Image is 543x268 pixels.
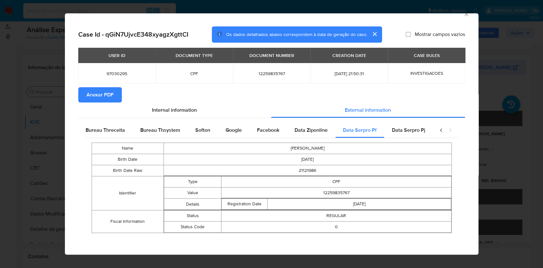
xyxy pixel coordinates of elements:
[221,222,451,233] td: 0
[164,176,221,187] td: Type
[163,71,225,76] span: CPF
[140,126,180,134] span: Bureau Thsystem
[226,31,367,38] span: Os dados detalhados abaixo correspondem à data de geração do caso.
[92,154,164,165] td: Birth Date
[221,187,451,199] td: 12259835767
[226,126,242,134] span: Google
[92,143,164,154] td: Name
[105,50,129,61] div: USER ID
[343,126,377,134] span: Data Serpro Pf
[222,199,268,210] td: Registration Date
[164,199,221,210] td: Details
[92,176,164,210] td: Identifier
[463,11,469,17] button: Fechar a janela
[410,50,443,61] div: CASE RULES
[246,50,298,61] div: DOCUMENT NUMBER
[295,126,328,134] span: Data Ziponline
[92,210,164,233] td: Fiscal Information
[414,31,465,38] span: Mostrar campos vazios
[164,143,451,154] td: [PERSON_NAME]
[78,30,188,39] h2: Case Id - qGiN7UjvcE348xyagzXgttCI
[164,165,451,176] td: 21121986
[65,13,478,255] div: closure-recommendation-modal
[86,71,148,76] span: 97030295
[268,199,451,210] td: [DATE]
[92,165,164,176] td: Birth Date Raw
[164,222,221,233] td: Status Code
[78,102,465,118] div: Detailed info
[172,50,217,61] div: DOCUMENT TYPE
[78,87,122,102] button: Anexar PDF
[164,210,221,222] td: Status
[221,210,451,222] td: REGULAR
[410,70,443,76] span: INVESTIGACOES
[406,32,411,37] input: Mostrar campos vazios
[240,71,303,76] span: 12259835767
[164,187,221,199] td: Value
[221,176,451,187] td: CPF
[392,126,425,134] span: Data Serpro Pj
[86,126,125,134] span: Bureau Threceita
[367,26,382,42] button: cerrar
[345,106,391,114] span: External information
[329,50,370,61] div: CREATION DATE
[195,126,210,134] span: Softon
[152,106,197,114] span: Internal information
[318,71,380,76] span: [DATE] 21:50:31
[87,88,114,102] span: Anexar PDF
[164,154,451,165] td: [DATE]
[257,126,279,134] span: Facebook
